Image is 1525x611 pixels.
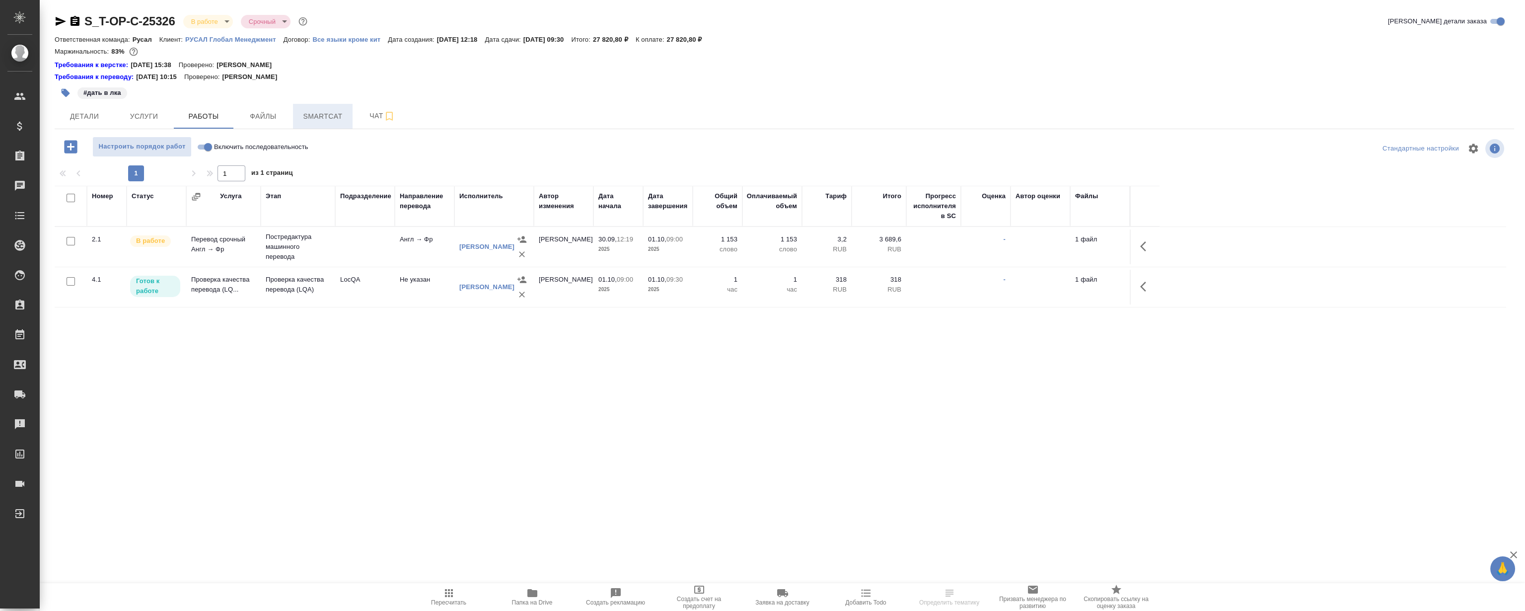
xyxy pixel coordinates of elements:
[807,244,847,254] p: RUB
[92,234,122,244] div: 2.1
[666,276,683,283] p: 09:30
[667,36,710,43] p: 27 820,80 ₽
[747,285,797,295] p: час
[217,60,279,70] p: [PERSON_NAME]
[514,272,529,287] button: Назначить
[648,191,688,211] div: Дата завершения
[92,275,122,285] div: 4.1
[1461,137,1485,160] span: Настроить таблицу
[1004,235,1006,243] a: -
[857,244,901,254] p: RUB
[1075,275,1125,285] p: 1 файл
[1388,16,1487,26] span: [PERSON_NAME] детали заказа
[534,229,593,264] td: [PERSON_NAME]
[825,191,847,201] div: Тариф
[359,110,406,122] span: Чат
[55,60,131,70] div: Нажми, чтобы открыть папку с инструкцией
[184,72,222,82] p: Проверено:
[55,72,136,82] a: Требования к переводу:
[1134,234,1158,258] button: Здесь прячутся важные кнопки
[747,275,797,285] p: 1
[131,60,179,70] p: [DATE] 15:38
[437,36,485,43] p: [DATE] 12:18
[111,48,127,55] p: 83%
[1490,556,1515,581] button: 🙏
[1485,139,1506,158] span: Посмотреть информацию
[539,191,588,211] div: Автор изменения
[807,275,847,285] p: 318
[312,35,388,43] a: Все языки кроме кит
[514,247,529,262] button: Удалить
[598,285,638,295] p: 2025
[636,36,667,43] p: К оплате:
[598,244,638,254] p: 2025
[459,283,514,291] a: [PERSON_NAME]
[1075,234,1125,244] p: 1 файл
[284,36,313,43] p: Договор:
[251,167,293,181] span: из 1 страниц
[459,191,503,201] div: Исполнитель
[857,285,901,295] p: RUB
[1075,191,1098,201] div: Файлы
[83,88,121,98] p: #дать в лка
[400,191,449,211] div: Направление перевода
[747,244,797,254] p: слово
[1494,558,1511,579] span: 🙏
[180,110,227,123] span: Работы
[296,15,309,28] button: Доп статусы указывают на важность/срочность заказа
[57,137,84,157] button: Добавить работу
[127,45,140,58] button: 4007.60 RUB;
[857,234,901,244] p: 3 689,6
[133,36,159,43] p: Русал
[186,270,261,305] td: Проверка качества перевода (LQ...
[335,270,395,305] td: LocQA
[534,270,593,305] td: [PERSON_NAME]
[807,285,847,295] p: RUB
[747,191,797,211] div: Оплачиваемый объем
[129,275,181,298] div: Исполнитель может приступить к работе
[747,234,797,244] p: 1 153
[395,229,454,264] td: Англ → Фр
[55,15,67,27] button: Скопировать ссылку для ЯМессенджера
[593,36,636,43] p: 27 820,80 ₽
[55,82,76,104] button: Добавить тэг
[185,36,284,43] p: РУСАЛ Глобал Менеджмент
[55,60,131,70] a: Требования к верстке:
[241,15,290,28] div: В работе
[214,142,308,152] span: Включить последовательность
[159,36,185,43] p: Клиент:
[239,110,287,123] span: Файлы
[485,36,523,43] p: Дата сдачи:
[698,275,737,285] p: 1
[299,110,347,123] span: Smartcat
[188,17,221,26] button: В работе
[136,72,184,82] p: [DATE] 10:15
[459,243,514,250] a: [PERSON_NAME]
[1004,276,1006,283] a: -
[395,270,454,305] td: Не указан
[388,36,436,43] p: Дата создания:
[84,14,175,28] a: S_T-OP-C-25326
[246,17,279,26] button: Срочный
[1380,141,1461,156] div: split button
[807,234,847,244] p: 3,2
[514,232,529,247] button: Назначить
[76,88,128,96] span: дать в лка
[220,191,241,201] div: Услуга
[98,141,186,153] span: Настроить порядок работ
[92,137,192,157] button: Настроить порядок работ
[340,191,391,201] div: Подразделение
[698,244,737,254] p: слово
[698,191,737,211] div: Общий объем
[648,276,666,283] p: 01.10,
[191,192,201,202] button: Сгруппировать
[312,36,388,43] p: Все языки кроме кит
[857,275,901,285] p: 318
[383,110,395,122] svg: Подписаться
[132,191,154,201] div: Статус
[648,285,688,295] p: 2025
[911,191,956,221] div: Прогресс исполнителя в SC
[266,232,330,262] p: Постредактура машинного перевода
[129,234,181,248] div: Исполнитель выполняет работу
[186,229,261,264] td: Перевод срочный Англ → Фр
